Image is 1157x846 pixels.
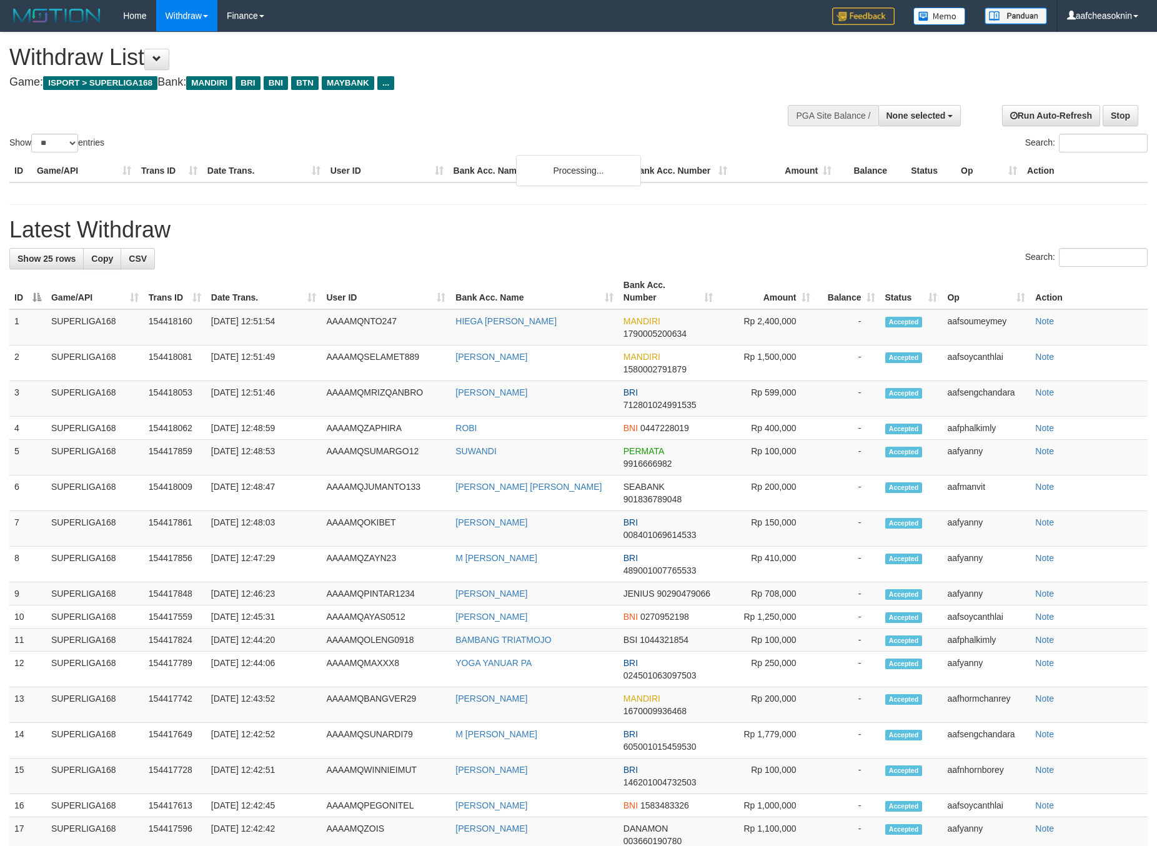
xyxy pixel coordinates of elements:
td: aafphalkimly [942,417,1030,440]
a: Copy [83,248,121,269]
td: - [815,687,880,723]
td: - [815,759,880,794]
td: 154418009 [144,475,206,511]
a: M [PERSON_NAME] [455,553,537,563]
td: 154418062 [144,417,206,440]
span: Copy 605001015459530 to clipboard [623,742,697,752]
td: AAAAMQZAPHIRA [321,417,450,440]
span: CSV [129,254,147,264]
td: aafyanny [942,652,1030,687]
td: Rp 410,000 [718,547,815,582]
a: Note [1035,658,1054,668]
td: 7 [9,511,46,547]
td: SUPERLIGA168 [46,582,144,605]
td: - [815,346,880,381]
td: [DATE] 12:43:52 [206,687,322,723]
td: AAAAMQMAXXX8 [321,652,450,687]
td: 10 [9,605,46,629]
td: [DATE] 12:42:51 [206,759,322,794]
span: PERMATA [623,446,664,456]
span: Accepted [885,554,923,564]
span: Copy 146201004732503 to clipboard [623,777,697,787]
a: SUWANDI [455,446,497,456]
th: ID [9,159,32,182]
td: aafmanvit [942,475,1030,511]
th: User ID [325,159,449,182]
span: JENIUS [623,589,655,599]
td: Rp 1,250,000 [718,605,815,629]
span: Copy 008401069614533 to clipboard [623,530,697,540]
img: panduan.png [985,7,1047,24]
td: aafsengchandara [942,381,1030,417]
a: M [PERSON_NAME] [455,729,537,739]
a: Stop [1103,105,1138,126]
td: 8 [9,547,46,582]
span: MANDIRI [623,694,660,704]
span: Copy 90290479066 to clipboard [657,589,710,599]
span: BSI [623,635,638,645]
td: [DATE] 12:48:59 [206,417,322,440]
td: 154417728 [144,759,206,794]
a: Note [1035,553,1054,563]
td: [DATE] 12:48:47 [206,475,322,511]
span: BTN [291,76,319,90]
th: Status: activate to sort column ascending [880,274,943,309]
a: Note [1035,423,1054,433]
th: Amount: activate to sort column ascending [718,274,815,309]
td: 5 [9,440,46,475]
div: Processing... [516,155,641,186]
span: Copy 1583483326 to clipboard [640,800,689,810]
span: BNI [623,423,638,433]
td: - [815,417,880,440]
span: Accepted [885,447,923,457]
span: Copy 1044321854 to clipboard [640,635,688,645]
td: 154417859 [144,440,206,475]
a: Note [1035,316,1054,326]
span: Accepted [885,694,923,705]
a: Note [1035,765,1054,775]
a: Run Auto-Refresh [1002,105,1100,126]
a: Note [1035,589,1054,599]
td: Rp 150,000 [718,511,815,547]
td: SUPERLIGA168 [46,759,144,794]
a: [PERSON_NAME] [455,800,527,810]
td: Rp 2,400,000 [718,309,815,346]
span: BNI [623,800,638,810]
td: - [815,547,880,582]
a: ROBI [455,423,477,433]
a: Note [1035,800,1054,810]
td: - [815,582,880,605]
th: Trans ID [136,159,202,182]
span: BRI [623,765,638,775]
span: Accepted [885,589,923,600]
td: - [815,381,880,417]
a: [PERSON_NAME] [455,765,527,775]
td: aafsoycanthlai [942,346,1030,381]
td: [DATE] 12:46:23 [206,582,322,605]
span: Accepted [885,388,923,399]
td: aafsoumeymey [942,309,1030,346]
td: [DATE] 12:45:31 [206,605,322,629]
span: Accepted [885,824,923,835]
td: SUPERLIGA168 [46,475,144,511]
span: Copy 901836789048 to clipboard [623,494,682,504]
a: [PERSON_NAME] [455,694,527,704]
th: Bank Acc. Number [628,159,732,182]
td: - [815,440,880,475]
td: [DATE] 12:51:49 [206,346,322,381]
select: Showentries [31,134,78,152]
td: [DATE] 12:44:06 [206,652,322,687]
td: AAAAMQPEGONITEL [321,794,450,817]
button: None selected [878,105,961,126]
td: 12 [9,652,46,687]
td: AAAAMQMRIZQANBRO [321,381,450,417]
td: 13 [9,687,46,723]
a: Note [1035,352,1054,362]
a: YOGA YANUAR PA [455,658,532,668]
span: Accepted [885,765,923,776]
img: Button%20Memo.svg [913,7,966,25]
a: [PERSON_NAME] [455,387,527,397]
img: MOTION_logo.png [9,6,104,25]
td: SUPERLIGA168 [46,652,144,687]
span: ... [377,76,394,90]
